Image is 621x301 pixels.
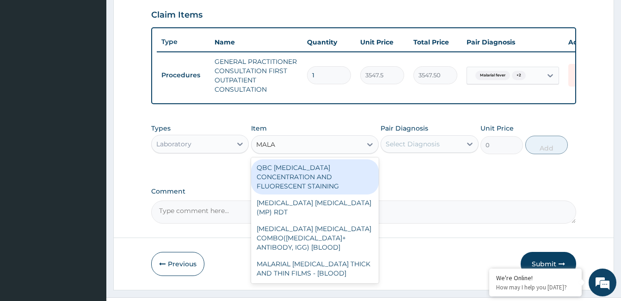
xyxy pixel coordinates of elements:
[5,202,176,234] textarea: Type your message and hit 'Enter'
[475,71,510,80] span: Malarial fever
[157,67,210,84] td: Procedures
[156,139,191,149] div: Laboratory
[462,33,564,51] th: Pair Diagnosis
[152,5,174,27] div: Minimize live chat window
[302,33,356,51] th: Quantity
[480,124,514,133] label: Unit Price
[54,91,128,185] span: We're online!
[251,220,379,256] div: [MEDICAL_DATA] [MEDICAL_DATA] COMBO([MEDICAL_DATA]+ ANTIBODY, IGG) [BLOOD]
[525,136,568,154] button: Add
[210,52,302,99] td: GENERAL PRACTITIONER CONSULTATION FIRST OUTPATIENT CONSULTATION
[521,252,576,276] button: Submit
[251,194,379,220] div: [MEDICAL_DATA] [MEDICAL_DATA] (MP) RDT
[17,46,37,69] img: d_794563401_company_1708531726252_794563401
[151,10,203,20] h3: Claim Items
[512,71,526,80] span: + 2
[151,188,576,195] label: Comment
[157,33,210,50] th: Type
[151,252,204,276] button: Previous
[251,159,379,194] div: QBC [MEDICAL_DATA] CONCENTRATION AND FLUORESCENT STAINING
[210,33,302,51] th: Name
[409,33,462,51] th: Total Price
[381,124,428,133] label: Pair Diagnosis
[251,256,379,282] div: MALARIAL [MEDICAL_DATA] THICK AND THIN FILMS - [BLOOD]
[151,125,171,132] label: Types
[496,283,575,291] p: How may I help you today?
[386,139,440,149] div: Select Diagnosis
[356,33,409,51] th: Unit Price
[48,52,155,64] div: Chat with us now
[251,124,267,133] label: Item
[496,274,575,282] div: We're Online!
[564,33,610,51] th: Actions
